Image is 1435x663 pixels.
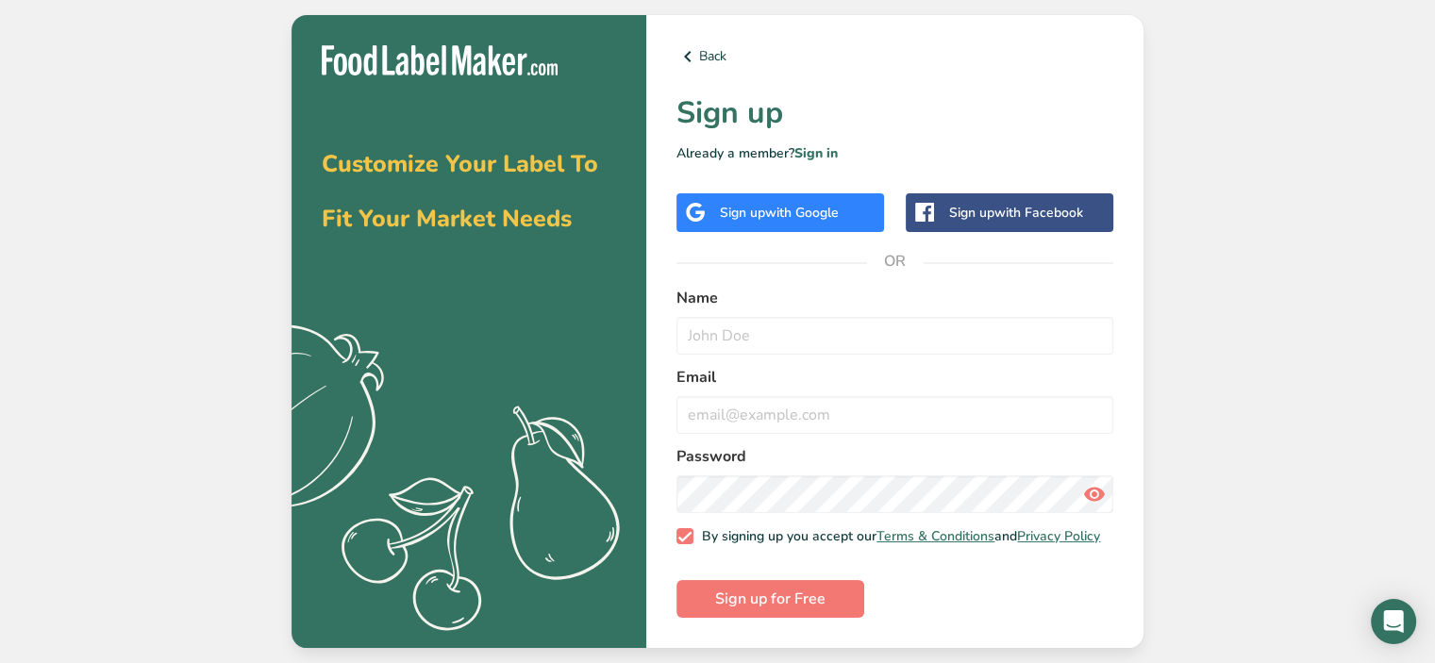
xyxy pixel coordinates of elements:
a: Privacy Policy [1017,527,1100,545]
span: with Facebook [994,204,1083,222]
span: Customize Your Label To Fit Your Market Needs [322,148,598,235]
div: Open Intercom Messenger [1371,599,1416,644]
span: By signing up you accept our and [693,528,1101,545]
a: Back [676,45,1113,68]
div: Sign up [949,203,1083,223]
button: Sign up for Free [676,580,864,618]
input: John Doe [676,317,1113,355]
a: Sign in [794,144,838,162]
input: email@example.com [676,396,1113,434]
label: Password [676,445,1113,468]
h1: Sign up [676,91,1113,136]
label: Name [676,287,1113,309]
a: Terms & Conditions [876,527,994,545]
img: Food Label Maker [322,45,558,76]
div: Sign up [720,203,839,223]
span: with Google [765,204,839,222]
p: Already a member? [676,143,1113,163]
span: OR [867,233,924,290]
span: Sign up for Free [715,588,826,610]
label: Email [676,366,1113,389]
